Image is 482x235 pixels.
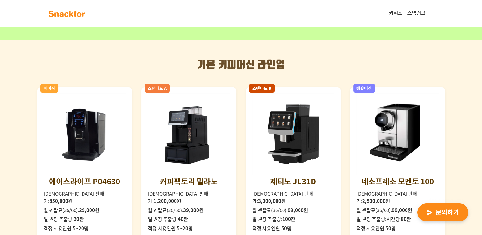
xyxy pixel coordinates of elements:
[20,192,24,197] span: 홈
[362,197,390,204] strong: 2,500,000원
[154,197,181,204] strong: 1,200,000원
[44,225,126,232] li: 적정 사용인원:
[47,9,87,19] img: background-main-color.svg
[73,224,89,232] strong: 5~20명
[356,225,439,232] li: 적정 사용인원:
[356,216,439,223] li: 일 권장 추출량:
[40,84,58,92] div: 베이직
[282,215,295,223] strong: 100잔
[356,190,439,205] li: [DEMOGRAPHIC_DATA] 판매가:
[37,59,445,71] h2: 기본 커피머신 라인업
[49,197,73,204] strong: 850,000원
[252,216,335,223] li: 일 권장 추출량:
[2,182,42,198] a: 홈
[356,207,439,214] li: 월 렌탈료(36/60):
[249,84,275,92] div: 스탠다드 B
[148,93,230,175] img: 커피팩토리 밀라노
[44,207,126,214] li: 월 렌탈료(36/60):
[148,207,230,214] li: 월 렌탈료(36/60):
[82,182,122,198] a: 설정
[145,84,170,92] div: 스탠다드 A
[98,192,106,197] span: 설정
[44,216,126,223] li: 일 권장 추출량:
[361,175,434,187] div: 네소프레소 모멘토 100
[356,93,439,175] img: 네소프레소 모멘토 100
[178,215,188,223] strong: 40잔
[386,7,405,20] a: 커피포
[385,224,396,232] strong: 50명
[386,215,411,223] strong: 시간당 80잔
[353,84,375,92] div: 캡슐머신
[44,93,126,175] img: 에이스라이프 P04630
[148,216,230,223] li: 일 권장 추출량:
[177,224,193,232] strong: 5~20명
[270,175,316,187] div: 제티노 JL31D
[160,175,218,187] div: 커피팩토리 밀라노
[74,215,84,223] strong: 30잔
[148,225,230,232] li: 적정 사용인원:
[252,190,335,205] li: [DEMOGRAPHIC_DATA] 판매가:
[392,206,412,214] strong: 99,000원
[252,93,335,175] img: 제티노 JL31D
[79,206,99,214] strong: 29,000원
[58,192,66,197] span: 대화
[42,182,82,198] a: 대화
[258,197,286,204] strong: 3,000,000원
[405,7,428,20] a: 스낵링크
[252,207,335,214] li: 월 렌탈료(36/60):
[44,190,126,205] li: [DEMOGRAPHIC_DATA] 판매가:
[183,206,204,214] strong: 39,000원
[49,175,120,187] div: 에이스라이프 P04630
[281,224,291,232] strong: 50명
[148,190,230,205] li: [DEMOGRAPHIC_DATA] 판매가:
[288,206,308,214] strong: 99,000원
[252,225,335,232] li: 적정 사용인원:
